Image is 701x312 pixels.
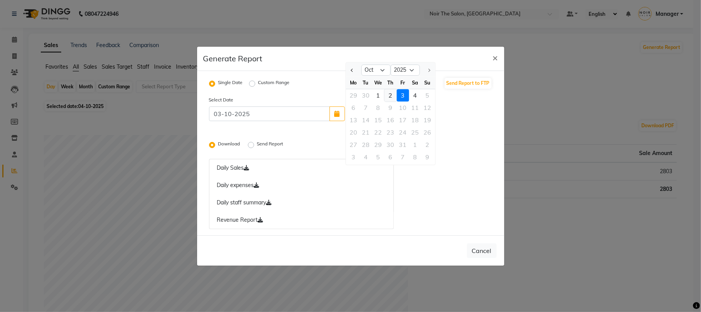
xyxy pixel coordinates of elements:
button: Cancel [467,243,497,258]
div: Tuesday, September 30, 2025 [360,89,372,101]
a: Daily staff summary [209,194,394,212]
a: Daily Sales [209,159,394,177]
div: Thursday, October 2, 2025 [384,89,397,101]
label: Send Report [257,140,285,150]
div: 29 [347,89,360,101]
div: Wednesday, October 1, 2025 [372,89,384,101]
div: Fr [397,76,409,89]
div: We [372,76,384,89]
h5: Generate Report [203,53,263,64]
div: Su [421,76,433,89]
button: Close [487,47,504,68]
select: Select month [361,64,390,76]
select: Select year [390,64,420,76]
label: Download [218,140,242,150]
a: Revenue Report [209,211,394,229]
div: 3 [397,89,409,101]
a: Daily expenses [209,177,394,194]
button: Previous month [349,64,355,76]
div: Monday, September 29, 2025 [347,89,360,101]
div: 30 [360,89,372,101]
div: Saturday, October 4, 2025 [409,89,421,101]
label: Select Date [203,96,277,103]
input: 2025-10-04 [209,106,330,121]
div: Th [384,76,397,89]
div: 4 [409,89,421,101]
div: 2 [384,89,397,101]
div: 1 [372,89,384,101]
div: Friday, October 3, 2025 [397,89,409,101]
label: Custom Range [258,79,290,88]
div: Mo [347,76,360,89]
span: × [493,52,498,63]
label: Single Date [218,79,243,88]
div: Sa [409,76,421,89]
div: Tu [360,76,372,89]
button: Send Report to FTP [445,78,492,89]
